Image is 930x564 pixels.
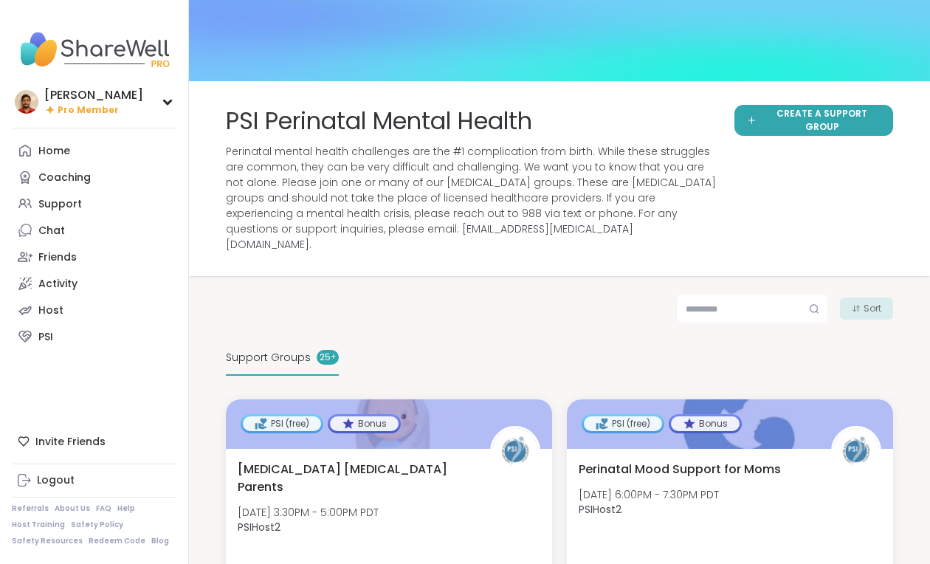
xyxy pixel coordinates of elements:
div: PSI [38,330,53,345]
a: FAQ [96,503,111,514]
b: PSIHost2 [579,502,621,517]
a: Create a support group [734,105,893,136]
div: 25 [317,350,339,365]
a: Safety Resources [12,536,83,546]
a: Host [12,297,176,323]
div: Support [38,197,82,212]
span: Support Groups [226,350,311,365]
div: Host [38,303,63,318]
img: Billy [15,90,38,114]
pre: + [331,351,336,364]
div: Chat [38,224,65,238]
a: Friends [12,244,176,270]
a: Blog [151,536,169,546]
a: Safety Policy [71,520,123,530]
div: Bonus [671,416,740,431]
div: Logout [37,473,75,488]
div: [PERSON_NAME] [44,87,143,103]
a: About Us [55,503,90,514]
a: Logout [12,467,176,494]
a: Help [117,503,135,514]
img: PSIHost2 [492,428,538,474]
a: Referrals [12,503,49,514]
span: PSI Perinatal Mental Health [226,105,532,138]
span: [DATE] 3:30PM - 5:00PM PDT [238,505,379,520]
a: Chat [12,217,176,244]
div: Invite Friends [12,428,176,455]
div: Activity [38,277,77,292]
a: Home [12,137,176,164]
div: Home [38,144,70,159]
img: PSIHost2 [833,428,879,474]
b: PSIHost2 [238,520,280,534]
div: Friends [38,250,77,265]
a: Redeem Code [89,536,145,546]
a: PSI [12,323,176,350]
span: Perinatal Mood Support for Moms [579,461,781,478]
div: Bonus [330,416,399,431]
a: Support [12,190,176,217]
span: [MEDICAL_DATA] [MEDICAL_DATA] Parents [238,461,474,496]
span: [DATE] 6:00PM - 7:30PM PDT [579,487,719,502]
span: Sort [864,302,881,315]
img: ShareWell Nav Logo [12,24,176,75]
div: PSI (free) [584,416,662,431]
span: Perinatal mental health challenges are the #1 complication from birth. While these struggles are ... [226,144,717,252]
div: Coaching [38,171,91,185]
a: Coaching [12,164,176,190]
span: Pro Member [58,104,119,117]
div: PSI (free) [243,416,321,431]
span: Create a support group [763,107,881,134]
a: Host Training [12,520,65,530]
a: Activity [12,270,176,297]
